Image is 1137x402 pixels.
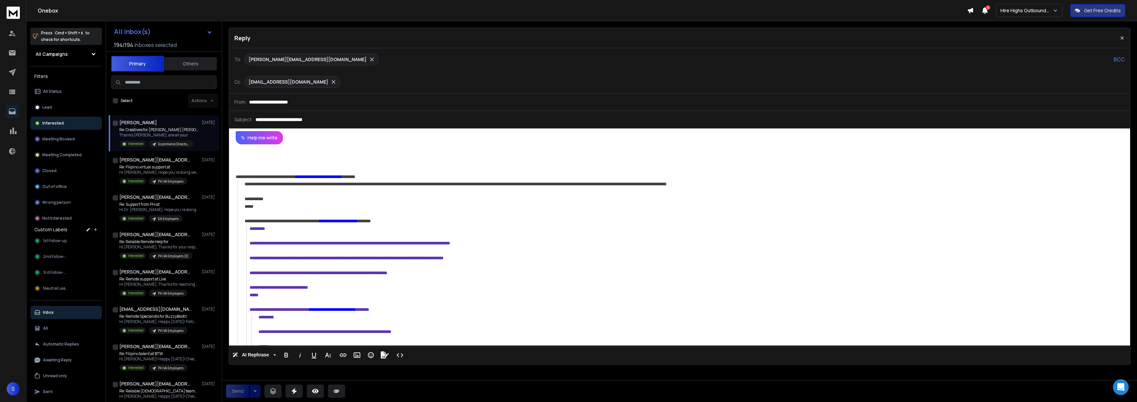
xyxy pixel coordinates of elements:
[164,56,217,71] button: Others
[43,89,62,94] p: All Status
[30,212,102,225] button: Not Interested
[158,216,178,221] p: EA Employers
[1000,7,1053,14] p: Hire Highs Outbound Engine
[1113,379,1129,395] div: Open Intercom Messenger
[30,322,102,335] button: All
[30,234,102,247] button: 1st Follow-up
[128,216,143,221] p: Interested
[986,5,990,10] span: 5
[234,79,242,85] p: Cc:
[128,328,143,333] p: Interested
[43,270,68,275] span: 3rd Follow-up
[30,306,102,319] button: Inbox
[128,179,143,184] p: Interested
[158,142,190,147] p: Ecommerce Director/Head
[42,105,52,110] p: Lead
[30,353,102,367] button: Awaiting Reply
[54,29,84,37] span: Cmd + Shift + k
[119,119,157,126] h1: [PERSON_NAME]
[1114,55,1125,63] p: BCC
[119,231,192,238] h1: [PERSON_NAME][EMAIL_ADDRESS][DOMAIN_NAME]
[119,194,192,201] h1: [PERSON_NAME][EMAIL_ADDRESS][DOMAIN_NAME]
[42,216,72,221] p: Not Interested
[43,286,70,291] span: Neutral Leads
[119,314,199,319] p: Re: Remote Specialists for BuzzyBooth
[236,131,283,144] button: Help me write
[365,348,377,362] button: Emoticons
[234,33,251,43] p: Reply
[42,121,64,126] p: Interested
[158,291,183,296] p: PH VA Employers
[43,238,67,243] span: 1st Follow-up
[7,7,20,19] img: logo
[128,365,143,370] p: Interested
[119,343,192,350] h1: [PERSON_NAME][EMAIL_ADDRESS][PERSON_NAME][DOMAIN_NAME]
[34,226,67,233] h3: Custom Labels
[119,244,199,250] p: Hi [PERSON_NAME], Thanks for your response!
[119,157,192,163] h1: [PERSON_NAME][EMAIL_ADDRESS][DOMAIN_NAME]
[30,148,102,162] button: Meeting Completed
[249,56,367,63] p: [PERSON_NAME][EMAIL_ADDRESS][DOMAIN_NAME]
[30,338,102,351] button: Automatic Replies
[128,253,143,258] p: Interested
[119,269,192,275] h1: [PERSON_NAME][EMAIL_ADDRESS][DOMAIN_NAME]
[234,56,242,63] p: To:
[114,28,151,35] h1: All Inbox(s)
[30,385,102,398] button: Sent
[119,207,196,212] p: Hi Dr. [PERSON_NAME], Hope you're doing
[249,79,328,85] p: [EMAIL_ADDRESS][DOMAIN_NAME]
[119,127,199,132] p: Re: Creatives for [PERSON_NAME] [PERSON_NAME]
[119,381,192,387] h1: [PERSON_NAME][EMAIL_ADDRESS][DOMAIN_NAME]
[119,164,199,170] p: Re: Filipino virtual support at
[202,157,216,163] p: [DATE]
[119,202,196,207] p: Re: Support from PH at
[30,48,102,61] button: All Campaigns
[30,85,102,98] button: All Status
[1070,4,1125,17] button: Get Free Credits
[121,98,133,103] label: Select
[119,356,199,362] p: Hi [PERSON_NAME]! Happy [DATE]! Checking in
[42,152,82,158] p: Meeting Completed
[294,348,306,362] button: Italic (⌘I)
[111,56,164,72] button: Primary
[158,179,183,184] p: PH VA Employers
[43,310,54,315] p: Inbox
[41,30,90,43] p: Press to check for shortcuts.
[43,254,70,259] span: 2nd Follow-up
[30,250,102,263] button: 2nd Follow-up
[119,170,199,175] p: Hi [PERSON_NAME], Hope you're doing well!
[308,348,320,362] button: Underline (⌘U)
[158,328,183,333] p: PH VA Employers
[42,168,57,173] p: Closed
[30,72,102,81] h3: Filters
[280,348,293,362] button: Bold (⌘B)
[202,307,216,312] p: [DATE]
[241,352,270,358] span: AI Rephrase
[231,348,277,362] button: AI Rephrase
[43,389,53,394] p: Sent
[119,276,199,282] p: Re: Remote support at Live
[30,132,102,146] button: Meeting Booked
[7,382,20,395] button: S
[119,132,199,138] p: Thanks [PERSON_NAME], are all your
[202,120,216,125] p: [DATE]
[119,351,199,356] p: Re: Filipino talent at BTW
[119,394,199,399] p: Hi [PERSON_NAME], Happy [DATE]! Checking in
[43,357,72,363] p: Awaiting Reply
[30,369,102,383] button: Unread only
[42,136,75,142] p: Meeting Booked
[128,141,143,146] p: Interested
[30,180,102,193] button: Out of office
[322,348,334,362] button: More Text
[30,266,102,279] button: 3rd Follow-up
[42,184,67,189] p: Out of office
[30,164,102,177] button: Closed
[378,348,391,362] button: Signature
[30,101,102,114] button: Lead
[42,200,71,205] p: Wrong person
[202,344,216,349] p: [DATE]
[38,7,967,15] h1: Onebox
[202,381,216,386] p: [DATE]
